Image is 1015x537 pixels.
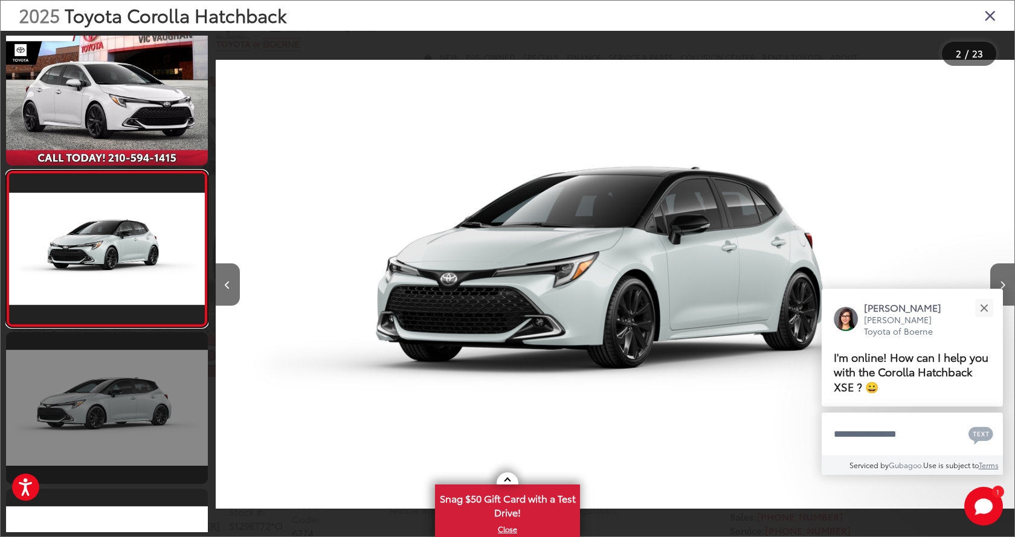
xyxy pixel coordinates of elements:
button: Chat with SMS [965,420,997,448]
a: Terms [979,460,999,470]
a: Gubagoo. [889,460,923,470]
svg: Text [968,425,993,445]
button: Toggle Chat Window [964,487,1003,526]
span: / [964,50,970,58]
span: 1 [996,489,999,494]
img: 2025 Toyota Corolla Hatchback XSE [4,13,210,167]
p: [PERSON_NAME] Toyota of Boerne [864,314,953,338]
div: 2025 Toyota Corolla Hatchback XSE 1 [216,42,1014,526]
img: 2025 Toyota Corolla Hatchback XSE [216,42,1014,526]
span: I'm online! How can I help you with the Corolla Hatchback XSE ? 😀 [834,349,988,395]
button: Close [971,295,997,321]
span: 2025 [19,2,60,28]
span: 23 [972,47,983,60]
p: [PERSON_NAME] [864,301,953,314]
svg: Start Chat [964,487,1003,526]
span: Use is subject to [923,460,979,470]
button: Next image [990,263,1014,306]
div: Close[PERSON_NAME][PERSON_NAME] Toyota of BoerneI'm online! How can I help you with the Corolla H... [822,289,1003,475]
span: Snag $50 Gift Card with a Test Drive! [436,486,579,523]
i: Close gallery [984,7,996,23]
button: Previous image [216,263,240,306]
span: Toyota Corolla Hatchback [65,2,286,28]
span: Serviced by [849,460,889,470]
span: 2 [956,47,961,60]
textarea: Type your message [822,413,1003,456]
img: 2025 Toyota Corolla Hatchback XSE [7,193,207,305]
